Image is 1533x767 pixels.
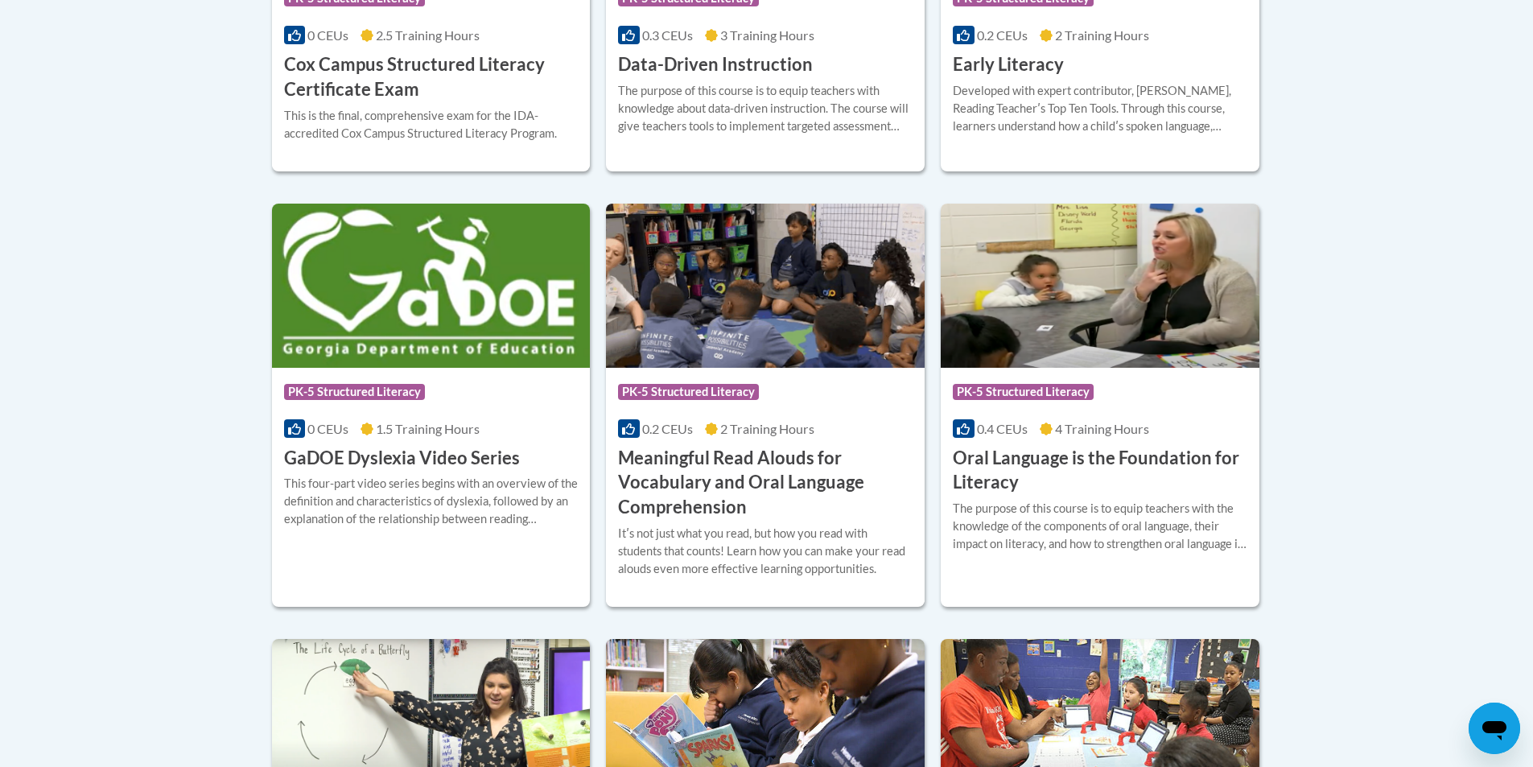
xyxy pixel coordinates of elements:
[618,384,759,400] span: PK-5 Structured Literacy
[618,446,913,520] h3: Meaningful Read Alouds for Vocabulary and Oral Language Comprehension
[284,384,425,400] span: PK-5 Structured Literacy
[606,204,925,368] img: Course Logo
[953,52,1064,77] h3: Early Literacy
[953,446,1247,496] h3: Oral Language is the Foundation for Literacy
[642,421,693,436] span: 0.2 CEUs
[1055,421,1149,436] span: 4 Training Hours
[953,500,1247,553] div: The purpose of this course is to equip teachers with the knowledge of the components of oral lang...
[284,475,579,528] div: This four-part video series begins with an overview of the definition and characteristics of dysl...
[272,204,591,368] img: Course Logo
[977,27,1028,43] span: 0.2 CEUs
[720,27,814,43] span: 3 Training Hours
[606,204,925,607] a: Course LogoPK-5 Structured Literacy0.2 CEUs2 Training Hours Meaningful Read Alouds for Vocabulary...
[618,52,813,77] h3: Data-Driven Instruction
[941,204,1259,368] img: Course Logo
[1055,27,1149,43] span: 2 Training Hours
[307,421,348,436] span: 0 CEUs
[1469,703,1520,754] iframe: Button to launch messaging window
[307,27,348,43] span: 0 CEUs
[284,52,579,102] h3: Cox Campus Structured Literacy Certificate Exam
[618,525,913,578] div: Itʹs not just what you read, but how you read with students that counts! Learn how you can make y...
[284,446,520,471] h3: GaDOE Dyslexia Video Series
[953,384,1094,400] span: PK-5 Structured Literacy
[376,421,480,436] span: 1.5 Training Hours
[977,421,1028,436] span: 0.4 CEUs
[284,107,579,142] div: This is the final, comprehensive exam for the IDA-accredited Cox Campus Structured Literacy Program.
[720,421,814,436] span: 2 Training Hours
[272,204,591,607] a: Course LogoPK-5 Structured Literacy0 CEUs1.5 Training Hours GaDOE Dyslexia Video SeriesThis four-...
[941,204,1259,607] a: Course LogoPK-5 Structured Literacy0.4 CEUs4 Training Hours Oral Language is the Foundation for L...
[376,27,480,43] span: 2.5 Training Hours
[642,27,693,43] span: 0.3 CEUs
[618,82,913,135] div: The purpose of this course is to equip teachers with knowledge about data-driven instruction. The...
[953,82,1247,135] div: Developed with expert contributor, [PERSON_NAME], Reading Teacherʹs Top Ten Tools. Through this c...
